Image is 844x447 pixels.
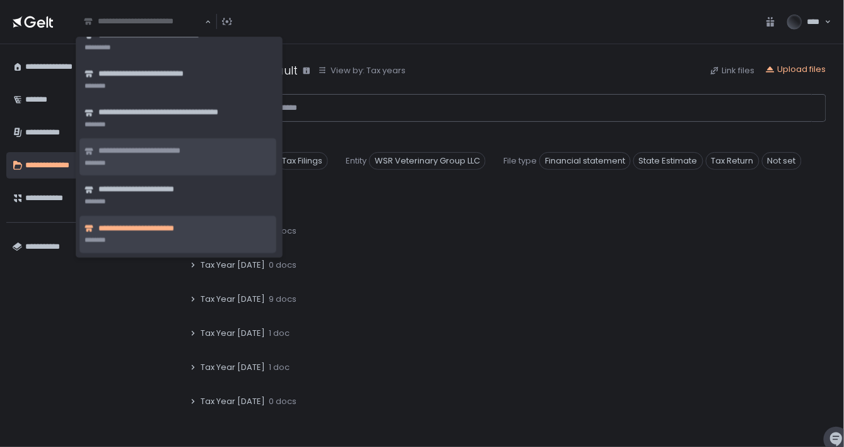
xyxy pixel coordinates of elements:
[201,328,265,339] span: Tax Year [DATE]
[369,152,486,170] span: WSR Veterinary Group LLC
[201,294,265,305] span: Tax Year [DATE]
[762,152,802,170] span: Not set
[633,152,703,170] span: State Estimate
[539,152,631,170] span: Financial statement
[201,259,265,271] span: Tax Year [DATE]
[269,294,296,305] span: 9 docs
[269,396,296,407] span: 0 docs
[706,152,759,170] span: Tax Return
[318,65,406,76] button: View by: Tax years
[765,64,826,75] button: Upload files
[84,16,204,28] input: Search for option
[269,328,290,339] span: 1 doc
[269,259,296,271] span: 0 docs
[503,155,537,167] span: File type
[276,152,328,170] span: Tax Filings
[710,65,755,76] button: Link files
[201,396,265,407] span: Tax Year [DATE]
[269,362,290,373] span: 1 doc
[76,9,211,35] div: Search for option
[201,362,265,373] span: Tax Year [DATE]
[346,155,366,167] span: Entity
